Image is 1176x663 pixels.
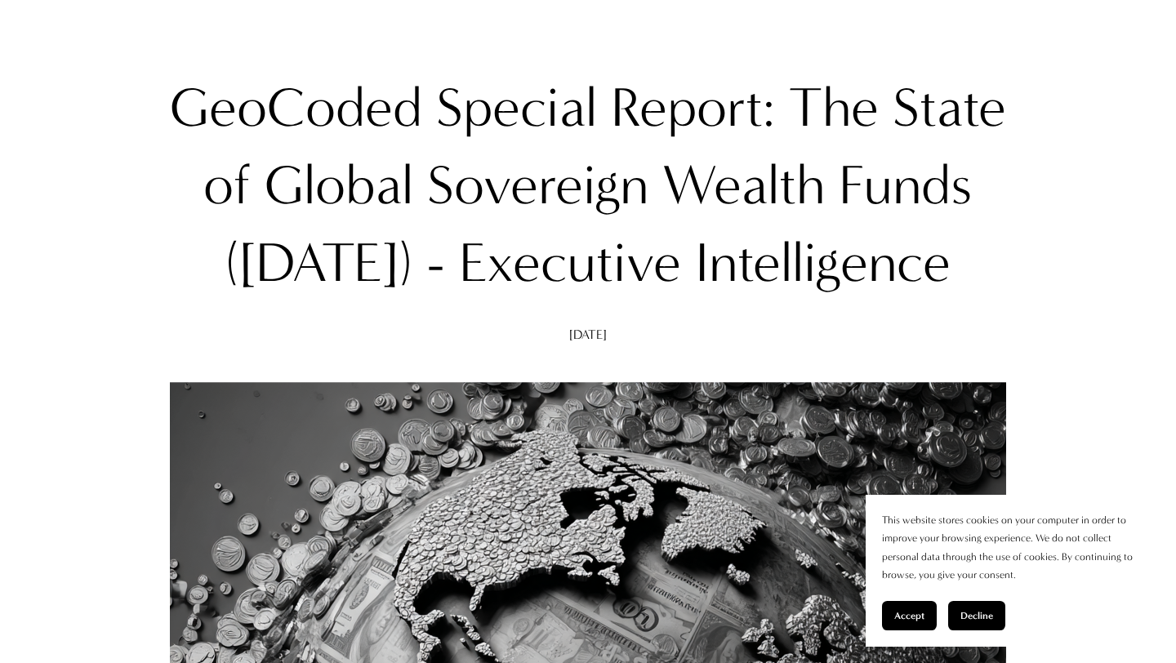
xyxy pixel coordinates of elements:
[894,610,924,621] span: Accept
[948,601,1005,630] button: Decline
[866,495,1160,647] section: Cookie banner
[569,327,608,342] span: [DATE]
[882,511,1143,585] p: This website stores cookies on your computer in order to improve your browsing experience. We do ...
[882,601,937,630] button: Accept
[960,610,993,621] span: Decline
[151,69,1024,302] h1: GeoCoded Special Report: The State of Global Sovereign Wealth Funds ([DATE]) - Executive Intellig...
